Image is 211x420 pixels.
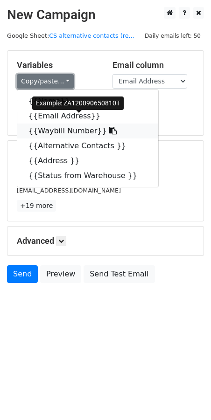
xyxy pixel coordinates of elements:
a: Send Test Email [84,265,155,283]
a: CS alternative contacts (re... [49,32,134,39]
a: {{Status from Warehouse }} [17,168,158,183]
h5: Advanced [17,236,194,246]
a: Daily emails left: 50 [141,32,204,39]
small: Google Sheet: [7,32,134,39]
a: Send [7,265,38,283]
a: {{Waybill Number}} [17,124,158,138]
a: Copy/paste... [17,74,74,89]
h5: Variables [17,60,98,70]
a: {{Name}} [17,94,158,109]
h2: New Campaign [7,7,204,23]
span: Daily emails left: 50 [141,31,204,41]
a: {{Email Address}} [17,109,158,124]
a: +19 more [17,200,56,212]
a: {{Alternative Contacts }} [17,138,158,153]
h5: Email column [113,60,194,70]
a: Preview [40,265,81,283]
div: Example: ZA120090650810T [32,96,124,110]
iframe: Chat Widget [164,375,211,420]
a: {{Address }} [17,153,158,168]
small: [EMAIL_ADDRESS][DOMAIN_NAME] [17,187,121,194]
